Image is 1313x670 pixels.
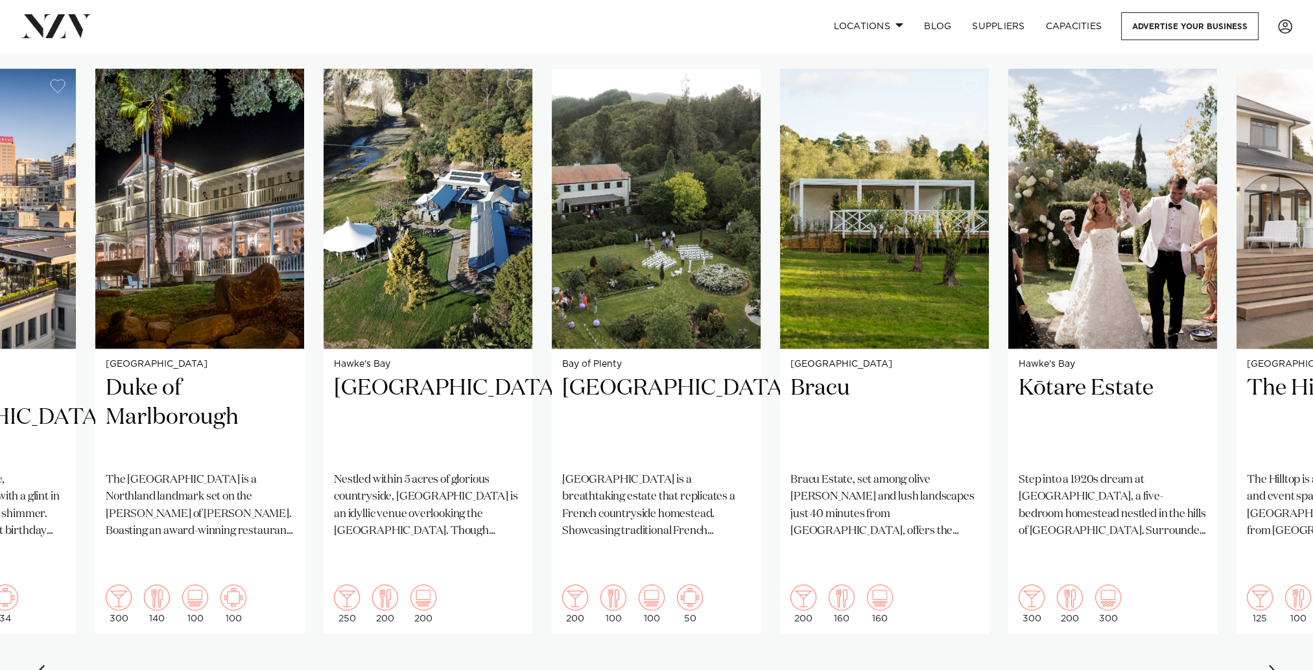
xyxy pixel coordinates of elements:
div: 100 [182,584,208,623]
a: Capacities [1035,12,1113,40]
div: 140 [144,584,170,623]
img: theatre.png [867,584,893,610]
h2: Bracu [790,374,978,461]
p: [GEOGRAPHIC_DATA] is a breathtaking estate that replicates a French countryside homestead. Showca... [562,472,750,540]
p: Bracu Estate, set among olive [PERSON_NAME] and lush landscapes just 40 minutes from [GEOGRAPHIC_... [790,472,978,540]
img: theatre.png [410,584,436,610]
img: meeting.png [677,584,703,610]
swiper-slide: 8 / 38 [552,69,761,634]
swiper-slide: 6 / 38 [95,69,304,634]
h2: Kōtare Estate [1019,374,1207,461]
p: The [GEOGRAPHIC_DATA] is a Northland landmark set on the [PERSON_NAME] of [PERSON_NAME]. Boasting... [106,472,294,540]
div: 100 [600,584,626,623]
a: Bay of Plenty [GEOGRAPHIC_DATA] [GEOGRAPHIC_DATA] is a breathtaking estate that replicates a Fren... [552,69,761,634]
img: dining.png [372,584,398,610]
div: 100 [220,584,246,623]
img: dining.png [600,584,626,610]
div: 100 [1285,584,1311,623]
img: theatre.png [1095,584,1121,610]
a: [GEOGRAPHIC_DATA] Bracu Bracu Estate, set among olive [PERSON_NAME] and lush landscapes just 40 m... [780,69,989,634]
div: 160 [829,584,855,623]
p: Nestled within 5 acres of glorious countryside, [GEOGRAPHIC_DATA] is an idyllic venue overlooking... [334,472,522,540]
img: cocktail.png [562,584,588,610]
img: dining.png [1285,584,1311,610]
a: Hawke's Bay Kōtare Estate Step into a 1920s dream at [GEOGRAPHIC_DATA], a five-bedroom homestead ... [1008,69,1217,634]
img: cocktail.png [334,584,360,610]
img: meeting.png [220,584,246,610]
div: 300 [1095,584,1121,623]
swiper-slide: 10 / 38 [1008,69,1217,634]
small: [GEOGRAPHIC_DATA] [790,360,978,369]
img: cocktail.png [106,584,132,610]
img: cocktail.png [790,584,816,610]
swiper-slide: 7 / 38 [324,69,532,634]
div: 200 [1057,584,1083,623]
h2: Duke of Marlborough [106,374,294,461]
small: Bay of Plenty [562,360,750,369]
div: 250 [334,584,360,623]
a: Advertise your business [1121,12,1259,40]
h2: [GEOGRAPHIC_DATA] [562,374,750,461]
small: Hawke's Bay [1019,360,1207,369]
img: nzv-logo.png [21,14,91,38]
div: 200 [410,584,436,623]
small: [GEOGRAPHIC_DATA] [106,360,294,369]
h2: [GEOGRAPHIC_DATA] [334,374,522,461]
img: dining.png [144,584,170,610]
img: cocktail.png [1019,584,1045,610]
div: 300 [106,584,132,623]
img: cocktail.png [1247,584,1273,610]
a: SUPPLIERS [962,12,1035,40]
small: Hawke's Bay [334,360,522,369]
div: 200 [372,584,398,623]
div: 50 [677,584,703,623]
a: Locations [823,12,914,40]
img: theatre.png [639,584,665,610]
a: BLOG [914,12,962,40]
div: 160 [867,584,893,623]
p: Step into a 1920s dream at [GEOGRAPHIC_DATA], a five-bedroom homestead nestled in the hills of [G... [1019,472,1207,540]
swiper-slide: 9 / 38 [780,69,989,634]
div: 125 [1247,584,1273,623]
a: [GEOGRAPHIC_DATA] Duke of Marlborough The [GEOGRAPHIC_DATA] is a Northland landmark set on the [P... [95,69,304,634]
a: Hawke's Bay [GEOGRAPHIC_DATA] Nestled within 5 acres of glorious countryside, [GEOGRAPHIC_DATA] i... [324,69,532,634]
div: 200 [562,584,588,623]
div: 300 [1019,584,1045,623]
img: dining.png [829,584,855,610]
div: 200 [790,584,816,623]
div: 100 [639,584,665,623]
img: dining.png [1057,584,1083,610]
img: theatre.png [182,584,208,610]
